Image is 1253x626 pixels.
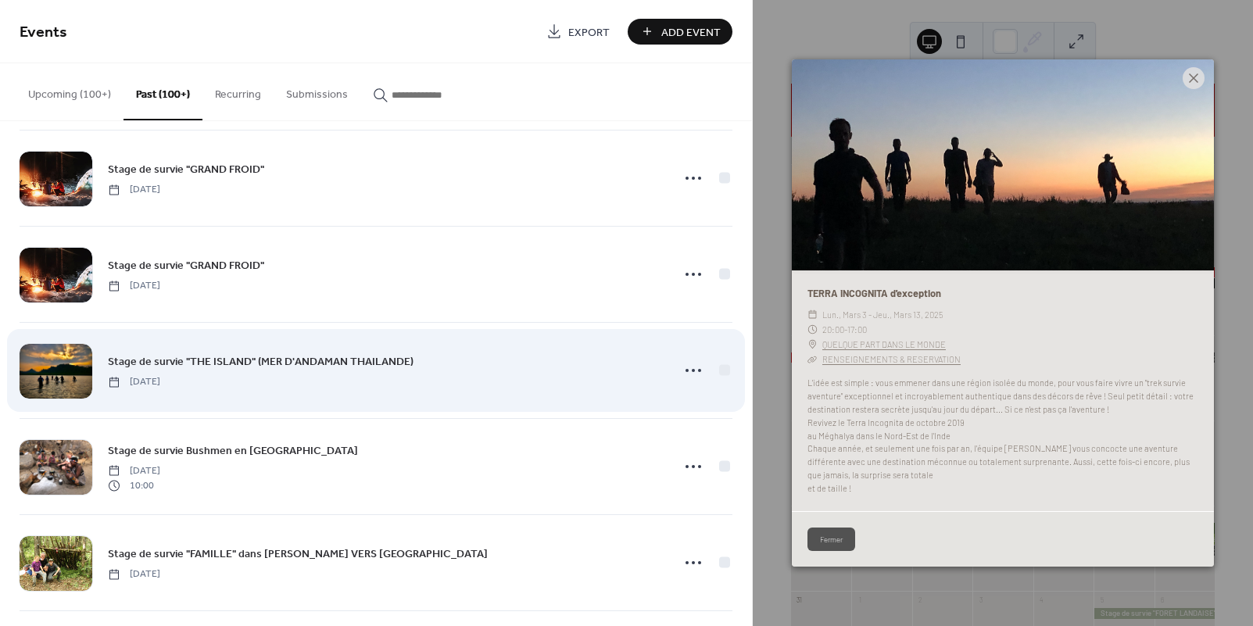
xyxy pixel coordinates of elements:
[568,24,610,41] span: Export
[807,528,855,551] button: Fermer
[108,545,488,563] a: Stage de survie "FAMILLE" dans [PERSON_NAME] VERS [GEOGRAPHIC_DATA]
[108,478,160,492] span: 10:00
[108,464,160,478] span: [DATE]
[108,352,413,370] a: Stage de survie "THE ISLAND" (MER D'ANDAMAN THAILANDE)
[628,19,732,45] button: Add Event
[822,354,961,364] a: RENSEIGNEMENTS & RESERVATION
[822,337,946,352] a: QUELQUE PART DANS LE MONDE
[108,442,358,460] a: Stage de survie Bushmen en [GEOGRAPHIC_DATA]
[535,19,621,45] a: Export
[108,160,264,178] a: Stage de survie "GRAND FROID"
[807,307,818,322] div: ​
[108,183,160,197] span: [DATE]
[108,567,160,581] span: [DATE]
[108,258,264,274] span: Stage de survie "GRAND FROID"
[807,352,818,367] div: ​
[807,287,941,299] a: TERRA INCOGNITA d'exception
[108,546,488,563] span: Stage de survie "FAMILLE" dans [PERSON_NAME] VERS [GEOGRAPHIC_DATA]
[822,324,844,334] span: 20:00
[807,322,818,337] div: ​
[661,24,721,41] span: Add Event
[822,307,943,322] span: lun., mars 3 - jeu., mars 13, 2025
[124,63,202,120] button: Past (100+)
[108,256,264,274] a: Stage de survie "GRAND FROID"
[792,377,1214,495] div: L'idée est simple : vous emmener dans une région isolée du monde, pour vous faire vivre un "trek ...
[20,17,67,48] span: Events
[108,354,413,370] span: Stage de survie "THE ISLAND" (MER D'ANDAMAN THAILANDE)
[108,375,160,389] span: [DATE]
[847,324,867,334] span: 17:00
[108,443,358,460] span: Stage de survie Bushmen en [GEOGRAPHIC_DATA]
[16,63,124,119] button: Upcoming (100+)
[202,63,274,119] button: Recurring
[108,279,160,293] span: [DATE]
[807,337,818,352] div: ​
[108,162,264,178] span: Stage de survie "GRAND FROID"
[274,63,360,119] button: Submissions
[844,324,847,334] span: -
